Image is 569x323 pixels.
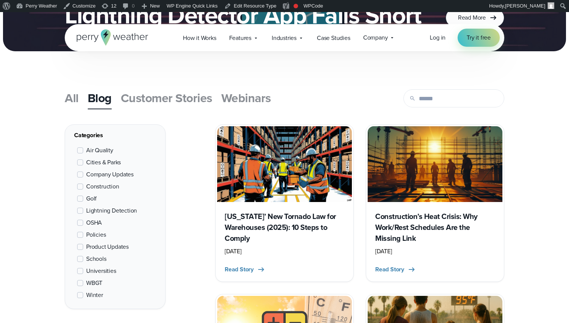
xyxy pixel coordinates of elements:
span: WBGT [86,279,102,288]
span: Universities [86,266,116,276]
h3: Construction’s Heat Crisis: Why Work/Rest Schedules Are the Missing Link [375,211,495,244]
a: Case Studies [310,30,357,46]
a: Log in [430,33,446,42]
a: Customer Stories [121,87,212,109]
a: Try it free [458,29,500,47]
span: Read More [458,13,486,22]
div: Categories [74,131,156,140]
span: Winter [86,291,103,300]
a: construction site heat stress Construction’s Heat Crisis: Why Work/Rest Schedules Are the Missing... [366,124,504,282]
span: Company Updates [86,170,134,179]
div: [DATE] [225,247,344,256]
span: All [65,89,79,107]
span: Read Story [225,265,254,274]
span: Policies [86,230,106,239]
a: Illinois Warehouse Safety [US_STATE]’ New Tornado Law for Warehouses (2025): 10 Steps to Comply [... [215,124,354,282]
a: Read More [446,8,504,27]
h3: [US_STATE]’ New Tornado Law for Warehouses (2025): 10 Steps to Comply [225,211,344,244]
span: Webinars [221,89,271,107]
div: [DATE] [375,247,495,256]
span: Customer Stories [121,89,212,107]
span: Schools [86,254,106,263]
button: Read Story [375,265,416,274]
button: Read Story [225,265,266,274]
span: Read Story [375,265,404,274]
span: Air Quality [86,146,113,155]
a: All [65,87,79,109]
span: Golf [86,194,97,203]
span: Blog [88,89,112,107]
span: Lightning Detection [86,206,137,215]
span: How it Works [183,34,216,43]
img: Illinois Warehouse Safety [217,126,352,202]
span: Company [363,33,388,42]
span: Construction [86,182,119,191]
a: How it Works [176,30,223,46]
span: Industries [272,34,297,43]
span: Case Studies [317,34,350,43]
img: construction site heat stress [368,126,502,202]
span: Product Updates [86,242,129,251]
div: Focus keyphrase not set [294,4,298,8]
span: Try it free [467,33,491,42]
a: Blog [88,87,112,109]
span: Cities & Parks [86,158,121,167]
span: Features [229,34,251,43]
span: [PERSON_NAME] [505,3,545,9]
span: OSHA [86,218,102,227]
a: Webinars [221,87,271,109]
